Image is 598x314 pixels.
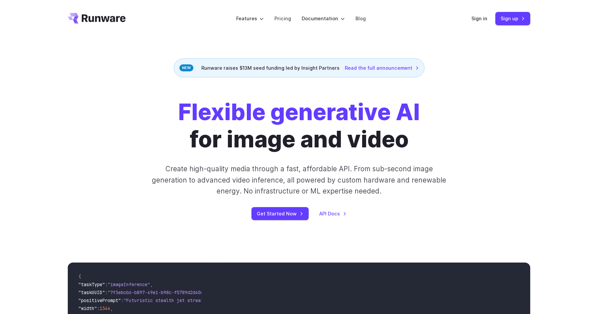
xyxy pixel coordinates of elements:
[471,15,487,22] a: Sign in
[78,274,81,279] span: {
[150,281,153,287] span: ,
[100,305,110,311] span: 1344
[105,289,108,295] span: :
[236,15,264,22] label: Features
[495,12,530,25] a: Sign up
[78,297,121,303] span: "positivePrompt"
[78,289,105,295] span: "taskUUID"
[124,297,365,303] span: "Futuristic stealth jet streaking through a neon-lit cityscape with glowing purple exhaust"
[121,297,124,303] span: :
[108,289,209,295] span: "7f3ebcb6-b897-49e1-b98c-f5789d2d40d7"
[355,15,366,22] a: Blog
[110,305,113,311] span: ,
[345,64,419,72] a: Read the full announcement
[108,281,150,287] span: "imageInference"
[178,99,420,153] h1: for image and video
[97,305,100,311] span: :
[105,281,108,287] span: :
[319,210,347,217] a: API Docs
[68,13,126,24] a: Go to /
[78,281,105,287] span: "taskType"
[302,15,345,22] label: Documentation
[178,98,420,125] strong: Flexible generative AI
[251,207,309,220] a: Get Started Now
[274,15,291,22] a: Pricing
[78,305,97,311] span: "width"
[174,58,425,77] div: Runware raises $13M seed funding led by Insight Partners
[151,163,447,196] p: Create high-quality media through a fast, affordable API. From sub-second image generation to adv...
